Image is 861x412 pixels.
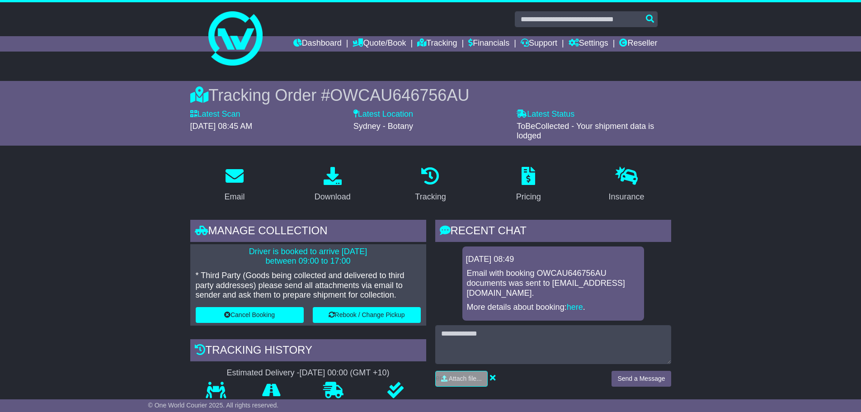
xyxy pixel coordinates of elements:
a: Quote/Book [353,36,406,52]
div: Tracking history [190,339,426,364]
span: OWCAU646756AU [330,86,469,104]
a: Support [521,36,557,52]
a: Insurance [603,164,650,206]
a: Tracking [417,36,457,52]
a: Financials [468,36,509,52]
p: More details about booking: . [467,303,640,313]
div: Download [315,191,351,203]
p: Email with booking OWCAU646756AU documents was sent to [EMAIL_ADDRESS][DOMAIN_NAME]. [467,269,640,298]
div: Tracking Order # [190,85,671,105]
div: [DATE] 08:49 [466,255,640,265]
button: Rebook / Change Pickup [313,307,421,323]
span: Sydney - Botany [353,122,413,131]
div: Estimated Delivery - [190,368,426,378]
a: Tracking [409,164,452,206]
span: © One World Courier 2025. All rights reserved. [148,402,279,409]
button: Send a Message [612,371,671,387]
p: Driver is booked to arrive [DATE] between 09:00 to 17:00 [196,247,421,266]
p: * Third Party (Goods being collected and delivered to third party addresses) please send all atta... [196,271,421,300]
a: Reseller [619,36,657,52]
div: Tracking [415,191,446,203]
span: ToBeCollected - Your shipment data is lodged [517,122,654,141]
label: Latest Status [517,109,574,119]
div: Email [224,191,245,203]
a: Pricing [510,164,547,206]
label: Latest Location [353,109,413,119]
div: RECENT CHAT [435,220,671,244]
div: Insurance [609,191,645,203]
a: here [567,303,583,312]
div: [DATE] 00:00 (GMT +10) [300,368,390,378]
span: [DATE] 08:45 AM [190,122,253,131]
a: Email [218,164,250,206]
div: Manage collection [190,220,426,244]
a: Dashboard [293,36,342,52]
a: Settings [569,36,608,52]
button: Cancel Booking [196,307,304,323]
a: Download [309,164,357,206]
label: Latest Scan [190,109,240,119]
div: Pricing [516,191,541,203]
